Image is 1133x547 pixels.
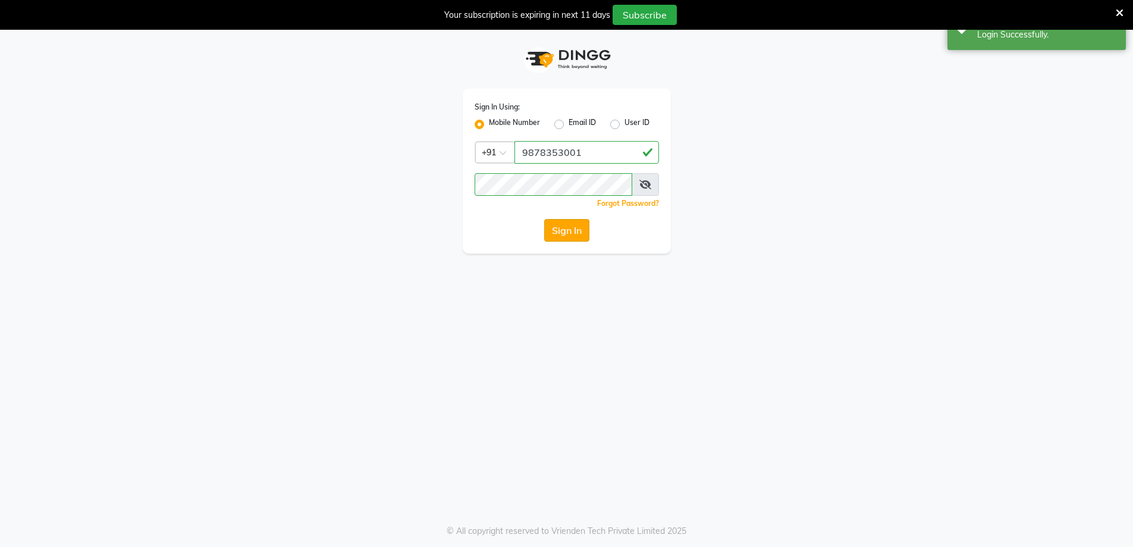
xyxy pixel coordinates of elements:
label: Mobile Number [489,117,540,132]
img: logo1.svg [519,42,614,77]
label: Email ID [569,117,596,132]
input: Username [514,141,659,164]
button: Subscribe [613,5,677,25]
div: Your subscription is expiring in next 11 days [444,9,610,21]
button: Sign In [544,219,589,242]
div: Login Successfully. [977,29,1117,41]
label: User ID [624,117,649,132]
a: Forgot Password? [597,199,659,208]
label: Sign In Using: [475,102,520,112]
input: Username [475,173,632,196]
